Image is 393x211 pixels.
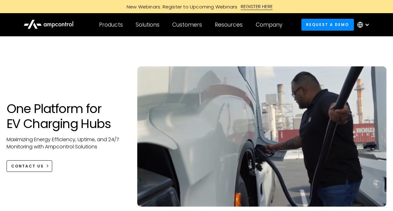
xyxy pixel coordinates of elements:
div: Resources [215,21,243,28]
div: Solutions [136,21,159,28]
div: Company [256,21,282,28]
div: Customers [172,21,202,28]
a: New Webinars: Register to Upcoming WebinarsREGISTER HERE [56,3,337,10]
p: Maximizing Energy Efficiency, Uptime, and 24/7 Monitoring with Ampcontrol Solutions [7,136,125,150]
div: CONTACT US [11,163,44,169]
a: CONTACT US [7,160,53,172]
div: Products [99,21,123,28]
div: REGISTER HERE [241,3,273,10]
a: Request a demo [301,19,354,30]
div: New Webinars: Register to Upcoming Webinars [120,3,241,10]
h1: One Platform for EV Charging Hubs [7,101,125,131]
